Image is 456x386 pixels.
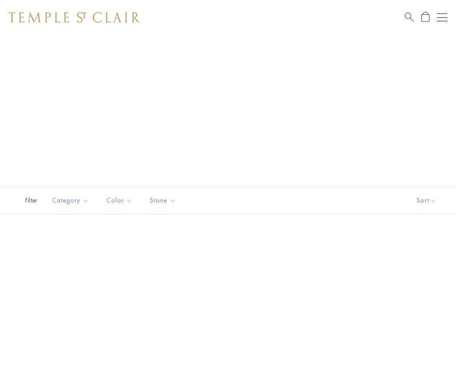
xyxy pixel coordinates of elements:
[143,191,182,210] button: Stone
[46,191,96,210] button: Category
[397,187,456,214] button: Show sort by
[437,12,447,23] button: Open navigation
[102,195,139,206] span: Color
[145,195,182,206] span: Stone
[421,12,430,23] a: Open Shopping Bag
[48,195,96,206] span: Category
[9,12,140,23] img: Temple St. Clair
[100,191,139,210] button: Color
[405,12,414,23] a: Search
